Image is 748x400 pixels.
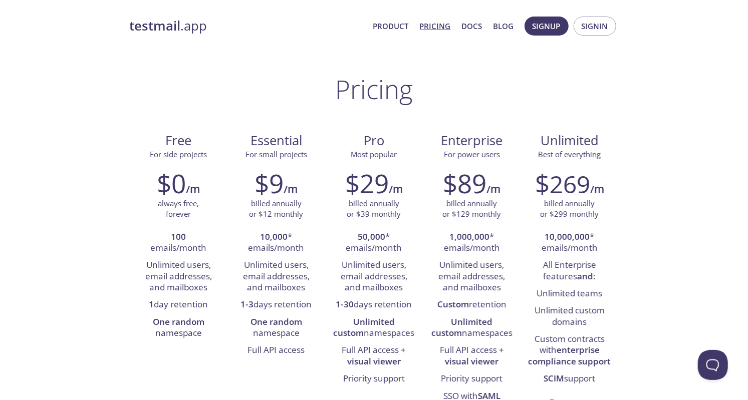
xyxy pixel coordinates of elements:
[528,257,611,285] li: All Enterprise features :
[430,229,513,257] li: * emails/month
[345,168,389,198] h2: $29
[462,20,482,33] a: Docs
[431,132,513,149] span: Enterprise
[545,231,590,242] strong: 10,000,000
[138,132,219,149] span: Free
[335,74,413,104] h1: Pricing
[528,370,611,387] li: support
[150,149,207,159] span: For side projects
[582,20,608,33] span: Signin
[420,20,451,33] a: Pricing
[240,298,254,310] strong: 1-3
[157,168,186,198] h2: $0
[137,257,220,296] li: Unlimited users, email addresses, and mailboxes
[449,231,489,242] strong: 1,000,000
[333,296,415,313] li: days retention
[430,296,513,313] li: retention
[347,198,401,220] p: billed annually or $39 monthly
[444,149,500,159] span: For power users
[590,181,604,198] h6: /m
[541,132,599,149] span: Unlimited
[130,18,365,35] a: testmail.app
[533,20,561,33] span: Signup
[430,257,513,296] li: Unlimited users, email addresses, and mailboxes
[153,316,204,327] strong: One random
[430,342,513,370] li: Full API access +
[540,198,599,220] p: billed annually or $299 monthly
[538,149,601,159] span: Best of everything
[336,298,354,310] strong: 1-30
[373,20,409,33] a: Product
[284,181,298,198] h6: /m
[525,17,569,36] button: Signup
[333,370,415,387] li: Priority support
[528,331,611,370] li: Custom contracts with
[137,296,220,313] li: day retention
[347,355,401,367] strong: visual viewer
[235,229,318,257] li: * emails/month
[442,198,501,220] p: billed annually or $129 monthly
[137,314,220,342] li: namespace
[158,198,199,220] p: always free, forever
[574,17,616,36] button: Signin
[245,149,307,159] span: For small projects
[544,372,564,384] strong: SCIM
[235,314,318,342] li: namespace
[333,314,415,342] li: namespaces
[186,181,200,198] h6: /m
[437,298,469,310] strong: Custom
[351,149,397,159] span: Most popular
[130,17,181,35] strong: testmail
[255,168,284,198] h2: $9
[358,231,386,242] strong: 50,000
[235,342,318,359] li: Full API access
[235,296,318,313] li: days retention
[333,132,415,149] span: Pro
[251,316,302,327] strong: One random
[171,231,186,242] strong: 100
[430,370,513,387] li: Priority support
[235,132,317,149] span: Essential
[493,20,514,33] a: Blog
[577,270,593,282] strong: and
[260,231,288,242] strong: 10,000
[389,181,403,198] h6: /m
[535,168,590,198] h2: $
[528,229,611,257] li: * emails/month
[249,198,303,220] p: billed annually or $12 monthly
[528,344,611,366] strong: enterprise compliance support
[445,355,498,367] strong: visual viewer
[333,229,415,257] li: * emails/month
[486,181,501,198] h6: /m
[334,316,395,338] strong: Unlimited custom
[333,257,415,296] li: Unlimited users, email addresses, and mailboxes
[431,316,493,338] strong: Unlimited custom
[137,229,220,257] li: emails/month
[443,168,486,198] h2: $89
[550,168,590,200] span: 269
[235,257,318,296] li: Unlimited users, email addresses, and mailboxes
[149,298,154,310] strong: 1
[698,350,728,380] iframe: Help Scout Beacon - Open
[528,285,611,302] li: Unlimited teams
[333,342,415,370] li: Full API access +
[528,302,611,331] li: Unlimited custom domains
[430,314,513,342] li: namespaces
